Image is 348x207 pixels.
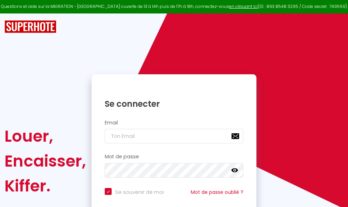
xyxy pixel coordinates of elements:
div: Encaisser, [4,149,86,173]
input: Ton Email [105,129,243,143]
h2: Mot de passe [105,154,243,160]
h2: Email [105,120,243,126]
div: Kiffer. [4,173,86,198]
a: en cliquant ici [229,3,258,9]
h1: Se connecter [105,98,243,109]
a: Mot de passe oublié ? [191,189,243,196]
div: Louer, [4,124,86,149]
img: SuperHote logo [4,20,56,33]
